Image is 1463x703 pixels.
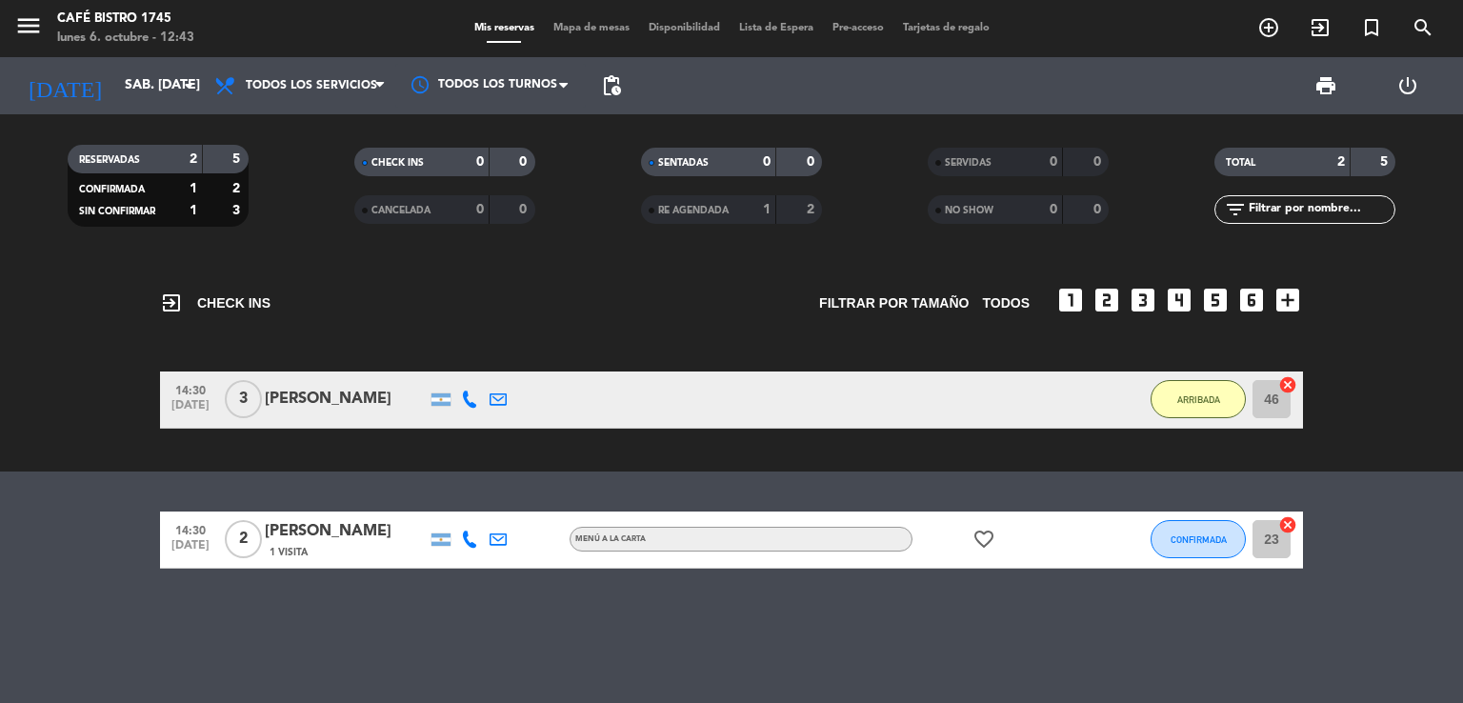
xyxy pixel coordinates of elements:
[823,23,893,33] span: Pre-acceso
[1055,285,1086,315] i: looks_one
[1200,285,1231,315] i: looks_5
[1050,203,1057,216] strong: 0
[575,535,646,543] span: MENÚ A LA CARTA
[1257,16,1280,39] i: add_circle_outline
[476,203,484,216] strong: 0
[1092,285,1122,315] i: looks_two
[1177,394,1220,405] span: ARRIBADA
[1360,16,1383,39] i: turned_in_not
[945,206,993,215] span: NO SHOW
[945,158,992,168] span: SERVIDAS
[160,291,183,314] i: exit_to_app
[1224,198,1247,221] i: filter_list
[1171,534,1227,545] span: CONFIRMADA
[807,155,818,169] strong: 0
[79,207,155,216] span: SIN CONFIRMAR
[639,23,730,33] span: Disponibilidad
[1128,285,1158,315] i: looks_3
[190,182,197,195] strong: 1
[600,74,623,97] span: pending_actions
[1278,375,1297,394] i: cancel
[982,292,1030,314] span: TODOS
[1050,155,1057,169] strong: 0
[1151,520,1246,558] button: CONFIRMADA
[1151,380,1246,418] button: ARRIBADA
[763,155,771,169] strong: 0
[658,158,709,168] span: SENTADAS
[1412,16,1434,39] i: search
[79,185,145,194] span: CONFIRMADA
[167,378,214,400] span: 14:30
[270,545,308,560] span: 1 Visita
[1278,515,1297,534] i: cancel
[465,23,544,33] span: Mis reservas
[57,10,194,29] div: Café Bistro 1745
[819,292,969,314] span: Filtrar por tamaño
[1309,16,1332,39] i: exit_to_app
[476,155,484,169] strong: 0
[1226,158,1255,168] span: TOTAL
[371,206,431,215] span: CANCELADA
[265,387,427,412] div: [PERSON_NAME]
[190,204,197,217] strong: 1
[167,518,214,540] span: 14:30
[14,11,43,47] button: menu
[763,203,771,216] strong: 1
[225,520,262,558] span: 2
[1314,74,1337,97] span: print
[57,29,194,48] div: lunes 6. octubre - 12:43
[1093,155,1105,169] strong: 0
[544,23,639,33] span: Mapa de mesas
[190,152,197,166] strong: 2
[519,203,531,216] strong: 0
[14,11,43,40] i: menu
[972,528,995,551] i: favorite_border
[232,152,244,166] strong: 5
[730,23,823,33] span: Lista de Espera
[225,380,262,418] span: 3
[167,539,214,561] span: [DATE]
[1367,57,1449,114] div: LOG OUT
[79,155,140,165] span: RESERVADAS
[14,65,115,107] i: [DATE]
[371,158,424,168] span: CHECK INS
[1236,285,1267,315] i: looks_6
[265,519,427,544] div: [PERSON_NAME]
[1273,285,1303,315] i: add_box
[232,204,244,217] strong: 3
[246,79,377,92] span: Todos los servicios
[1380,155,1392,169] strong: 5
[167,399,214,421] span: [DATE]
[893,23,999,33] span: Tarjetas de regalo
[658,206,729,215] span: RE AGENDADA
[1247,199,1394,220] input: Filtrar por nombre...
[1093,203,1105,216] strong: 0
[1164,285,1194,315] i: looks_4
[1396,74,1419,97] i: power_settings_new
[160,291,271,314] span: CHECK INS
[177,74,200,97] i: arrow_drop_down
[232,182,244,195] strong: 2
[807,203,818,216] strong: 2
[1337,155,1345,169] strong: 2
[519,155,531,169] strong: 0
